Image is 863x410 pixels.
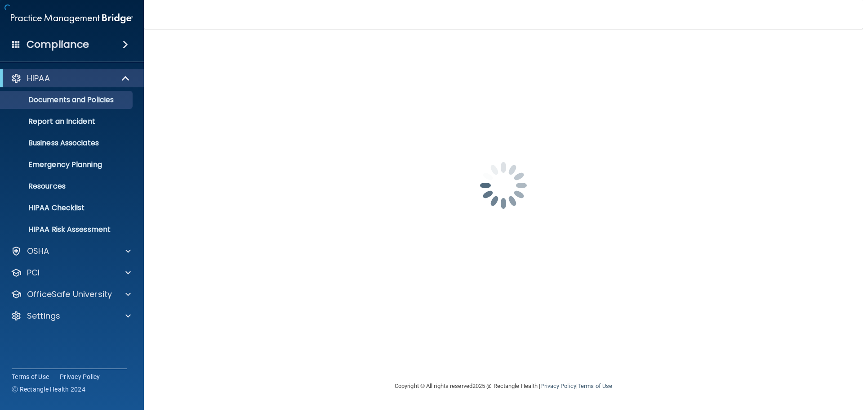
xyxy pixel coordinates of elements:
p: Documents and Policies [6,95,129,104]
p: HIPAA Checklist [6,203,129,212]
p: Report an Incident [6,117,129,126]
img: PMB logo [11,9,133,27]
a: HIPAA [11,73,130,84]
p: Emergency Planning [6,160,129,169]
a: OSHA [11,246,131,257]
img: spinner.e123f6fc.gif [458,140,548,230]
p: HIPAA Risk Assessment [6,225,129,234]
a: Privacy Policy [60,372,100,381]
p: Resources [6,182,129,191]
a: Terms of Use [12,372,49,381]
span: Ⓒ Rectangle Health 2024 [12,385,85,394]
div: Copyright © All rights reserved 2025 @ Rectangle Health | | [339,372,667,401]
p: HIPAA [27,73,50,84]
a: Privacy Policy [540,383,576,389]
a: OfficeSafe University [11,289,131,300]
h4: Compliance [27,38,89,51]
a: PCI [11,267,131,278]
p: Settings [27,311,60,321]
a: Terms of Use [578,383,612,389]
p: PCI [27,267,40,278]
p: OSHA [27,246,49,257]
a: Settings [11,311,131,321]
p: Business Associates [6,139,129,148]
p: OfficeSafe University [27,289,112,300]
